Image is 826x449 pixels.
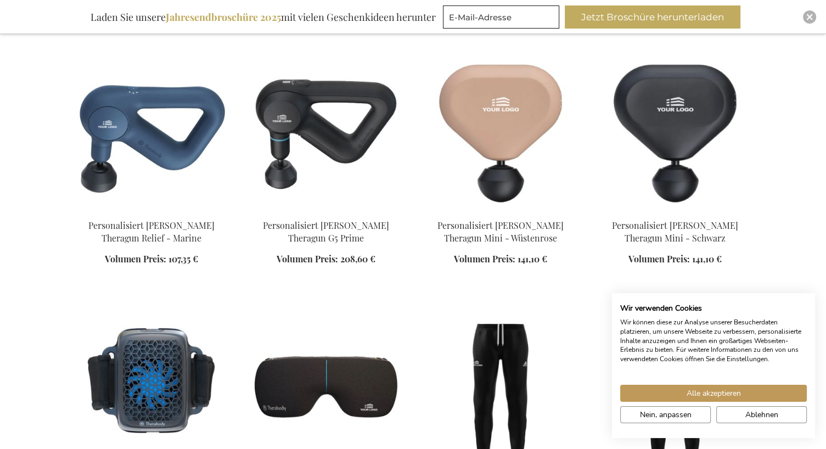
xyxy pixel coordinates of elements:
[620,406,711,423] button: cookie Einstellungen anpassen
[687,388,741,399] span: Alle akzeptieren
[565,5,740,29] button: Jetzt Broschüre herunterladen
[628,253,690,265] span: Volumen Preis:
[454,253,515,265] span: Volumen Preis:
[166,10,281,24] b: Jahresendbroschüre 2025
[628,253,722,266] a: Volumen Preis: 141,10 €
[277,253,338,265] span: Volumen Preis:
[640,409,692,420] span: Nein, anpassen
[597,206,754,216] a: Personalisiert Therabody Theragun Mini - Schwarz
[86,5,441,29] div: Laden Sie unsere mit vielen Geschenkideen herunter
[454,253,547,266] a: Volumen Preis: 141,10 €
[745,409,778,420] span: Ablehnen
[803,10,816,24] div: Close
[248,57,404,210] img: Personalisiert Therabody Theragun G5 Prime
[692,253,722,265] span: 141,10 €
[443,5,559,29] input: E-Mail-Adresse
[88,220,215,244] a: Personalisiert [PERSON_NAME] Theragun Relief - Marine
[620,318,807,364] p: Wir können diese zur Analyse unserer Besucherdaten platzieren, um unsere Webseite zu verbessern, ...
[340,253,375,265] span: 208,60 €
[263,220,389,244] a: Personalisiert [PERSON_NAME] Theragun G5 Prime
[73,206,230,216] a: Personalisiert Therabody Theragun Relief - Marine
[105,253,166,265] span: Volumen Preis:
[437,220,564,244] a: Personalisiert [PERSON_NAME] Theragun Mini - Wüstenrose
[620,385,807,402] button: Akzeptieren Sie alle cookies
[422,206,579,216] a: Personalisiert Therabody Theragun Mini - Wüstenrose
[422,57,579,210] img: Personalisiert Therabody Theragun Mini - Wüstenrose
[806,14,813,20] img: Close
[612,220,738,244] a: Personalisiert [PERSON_NAME] Theragun Mini - Schwarz
[597,57,754,210] img: Personalisiert Therabody Theragun Mini - Schwarz
[105,253,198,266] a: Volumen Preis: 107,35 €
[443,5,563,32] form: marketing offers and promotions
[248,206,404,216] a: Personalisiert Therabody Theragun G5 Prime
[518,253,547,265] span: 141,10 €
[73,57,230,210] img: Personalisiert Therabody Theragun Relief - Marine
[168,253,198,265] span: 107,35 €
[277,253,375,266] a: Volumen Preis: 208,60 €
[716,406,807,423] button: Alle verweigern cookies
[620,304,807,313] h2: Wir verwenden Cookies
